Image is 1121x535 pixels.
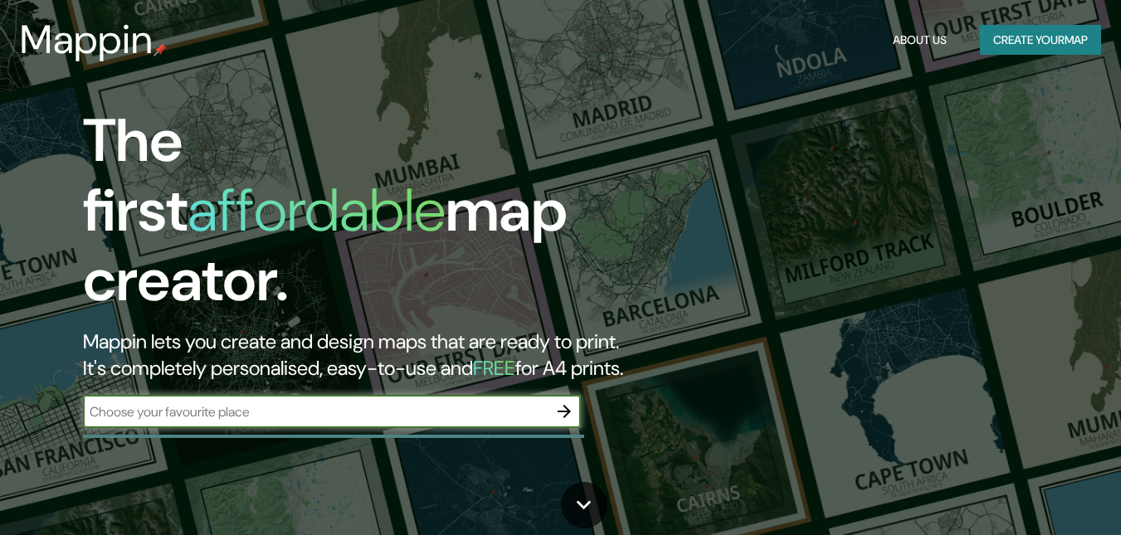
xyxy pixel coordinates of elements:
button: Create yourmap [980,25,1101,56]
h3: Mappin [20,17,154,63]
iframe: Help widget launcher [973,470,1103,517]
h5: FREE [473,355,515,381]
h1: The first map creator. [83,106,644,328]
h2: Mappin lets you create and design maps that are ready to print. It's completely personalised, eas... [83,328,644,382]
h1: affordable [188,172,446,249]
button: About Us [886,25,953,56]
input: Choose your favourite place [83,402,548,421]
img: mappin-pin [154,43,167,56]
